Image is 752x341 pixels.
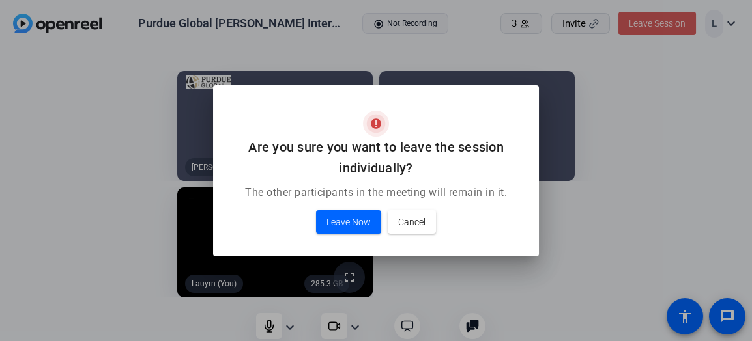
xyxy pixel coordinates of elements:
h2: Are you sure you want to leave the session individually? [229,137,523,178]
span: Cancel [398,214,426,230]
span: Leave Now [326,214,371,230]
p: The other participants in the meeting will remain in it. [229,185,523,200]
button: Cancel [388,210,436,234]
button: Leave Now [316,210,381,234]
